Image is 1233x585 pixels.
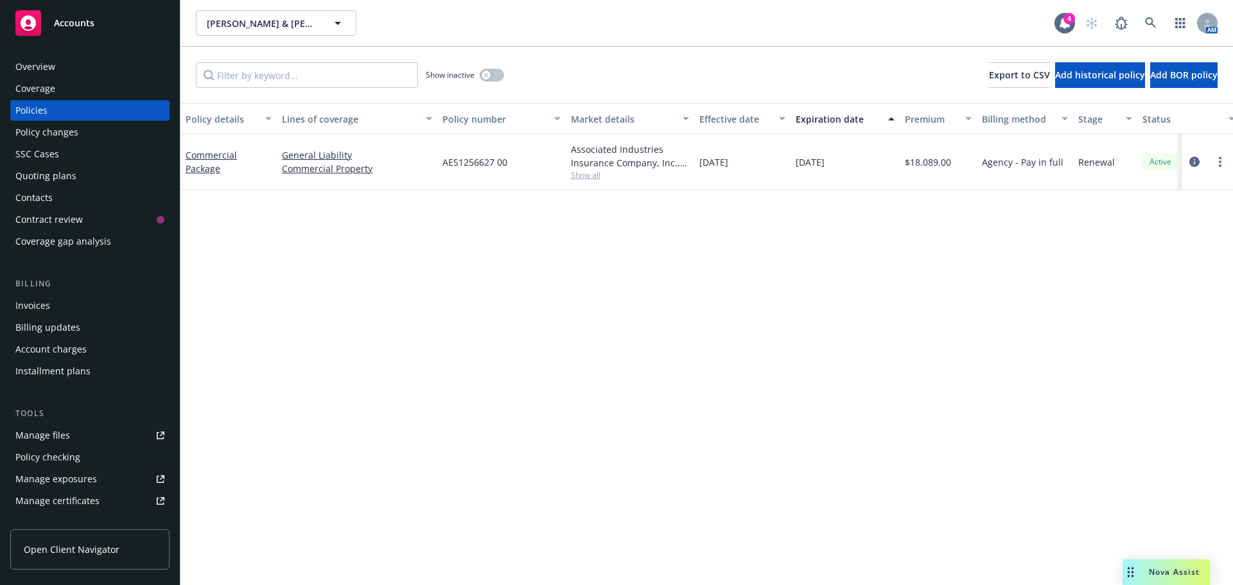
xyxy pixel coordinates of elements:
div: Drag to move [1123,559,1139,585]
button: Market details [566,103,694,134]
div: Policies [15,100,48,121]
a: Billing updates [10,317,170,338]
input: Filter by keyword... [196,62,418,88]
span: AES1256627 00 [442,155,507,169]
span: [PERSON_NAME] & [PERSON_NAME] Etal [207,17,318,30]
button: Export to CSV [989,62,1050,88]
span: Renewal [1078,155,1115,169]
a: Installment plans [10,361,170,381]
span: Show inactive [426,69,475,80]
div: Stage [1078,112,1118,126]
a: Commercial Property [282,162,432,175]
a: Manage files [10,425,170,446]
a: Account charges [10,339,170,360]
div: Billing [10,277,170,290]
div: Billing updates [15,317,80,338]
a: Manage claims [10,512,170,533]
span: Export to CSV [989,69,1050,81]
a: Contacts [10,188,170,208]
a: Overview [10,57,170,77]
a: Commercial Package [186,149,237,175]
a: SSC Cases [10,144,170,164]
div: Policy checking [15,447,80,467]
button: Add historical policy [1055,62,1145,88]
div: Quoting plans [15,166,76,186]
span: Active [1148,156,1173,168]
div: Associated Industries Insurance Company, Inc., AmTrust Financial Services, RT Specialty Insurance... [571,143,689,170]
span: Show all [571,170,689,180]
div: Contract review [15,209,83,230]
div: SSC Cases [15,144,59,164]
span: Nova Assist [1149,566,1200,577]
span: Add BOR policy [1150,69,1218,81]
div: Market details [571,112,675,126]
div: Manage certificates [15,491,100,511]
div: Policy changes [15,122,78,143]
span: Agency - Pay in full [982,155,1063,169]
div: Manage files [15,425,70,446]
a: Coverage gap analysis [10,231,170,252]
div: 4 [1063,13,1075,24]
div: Overview [15,57,55,77]
a: Manage exposures [10,469,170,489]
div: Invoices [15,295,50,316]
a: Quoting plans [10,166,170,186]
div: Installment plans [15,361,91,381]
span: Accounts [54,18,94,28]
div: Policy number [442,112,547,126]
span: Add historical policy [1055,69,1145,81]
a: Start snowing [1079,10,1105,36]
a: Switch app [1167,10,1193,36]
a: Contract review [10,209,170,230]
div: Billing method [982,112,1054,126]
button: Nova Assist [1123,559,1210,585]
a: Coverage [10,78,170,99]
div: Lines of coverage [282,112,418,126]
a: Report a Bug [1108,10,1134,36]
button: Lines of coverage [277,103,437,134]
button: [PERSON_NAME] & [PERSON_NAME] Etal [196,10,356,36]
a: General Liability [282,148,432,162]
a: circleInformation [1187,154,1202,170]
a: Search [1138,10,1164,36]
a: Invoices [10,295,170,316]
div: Coverage [15,78,55,99]
a: Accounts [10,5,170,41]
button: Expiration date [791,103,900,134]
div: Premium [905,112,958,126]
button: Stage [1073,103,1137,134]
div: Effective date [699,112,771,126]
div: Policy details [186,112,258,126]
button: Premium [900,103,977,134]
button: Add BOR policy [1150,62,1218,88]
a: Manage certificates [10,491,170,511]
span: [DATE] [699,155,728,169]
div: Manage claims [15,512,80,533]
button: Policy number [437,103,566,134]
a: Policy changes [10,122,170,143]
a: more [1212,154,1228,170]
span: [DATE] [796,155,825,169]
button: Policy details [180,103,277,134]
a: Policy checking [10,447,170,467]
div: Contacts [15,188,53,208]
div: Tools [10,407,170,420]
button: Effective date [694,103,791,134]
div: Expiration date [796,112,880,126]
span: $18,089.00 [905,155,951,169]
span: Open Client Navigator [24,543,119,556]
div: Manage exposures [15,469,97,489]
div: Coverage gap analysis [15,231,111,252]
div: Account charges [15,339,87,360]
button: Billing method [977,103,1073,134]
div: Status [1142,112,1221,126]
a: Policies [10,100,170,121]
